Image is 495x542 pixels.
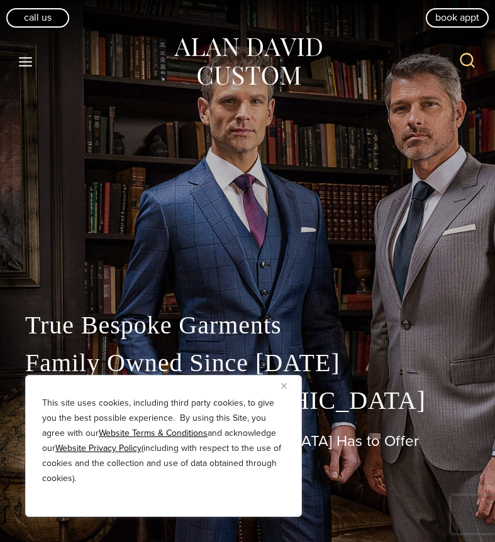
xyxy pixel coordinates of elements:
[426,8,489,27] a: book appt
[55,442,142,455] a: Website Privacy Policy
[13,50,39,73] button: Open menu
[42,396,285,486] p: This site uses cookies, including third party cookies, to give you the best possible experience. ...
[281,378,296,393] button: Close
[452,46,482,77] button: View Search Form
[99,426,208,440] a: Website Terms & Conditions
[281,383,287,389] img: Close
[25,306,470,420] p: True Bespoke Garments Family Owned Since [DATE] Made in the [GEOGRAPHIC_DATA]
[6,8,69,27] a: Call Us
[172,34,323,90] img: Alan David Custom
